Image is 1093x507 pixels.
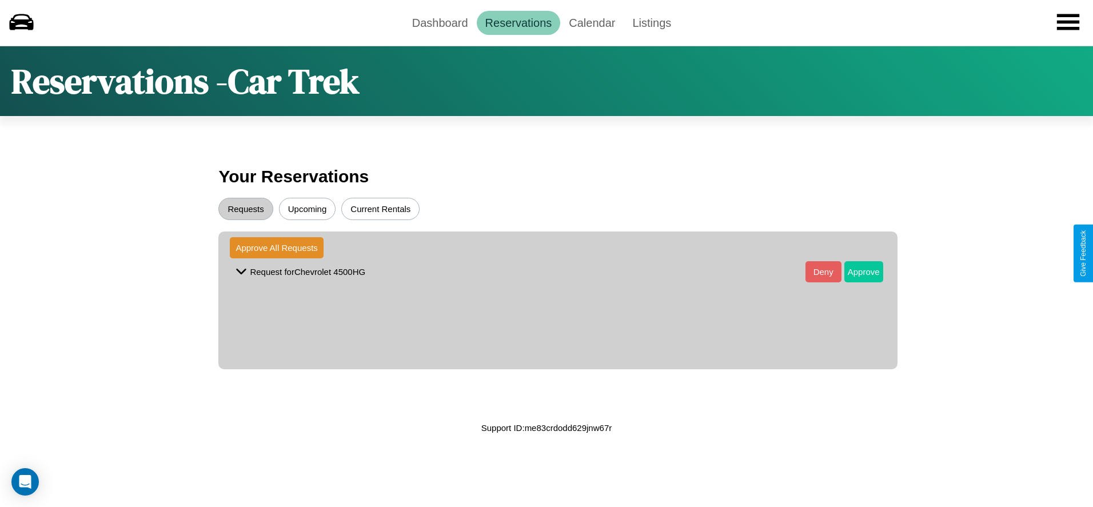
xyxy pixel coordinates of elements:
[279,198,336,220] button: Upcoming
[250,264,365,280] p: Request for Chevrolet 4500HG
[230,237,323,258] button: Approve All Requests
[218,161,874,192] h3: Your Reservations
[11,468,39,496] div: Open Intercom Messenger
[218,198,273,220] button: Requests
[481,420,612,436] p: Support ID: me83crdodd629jnw67r
[624,11,680,35] a: Listings
[11,58,360,105] h1: Reservations - Car Trek
[477,11,561,35] a: Reservations
[341,198,420,220] button: Current Rentals
[560,11,624,35] a: Calendar
[1079,230,1087,277] div: Give Feedback
[844,261,883,282] button: Approve
[404,11,477,35] a: Dashboard
[805,261,841,282] button: Deny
